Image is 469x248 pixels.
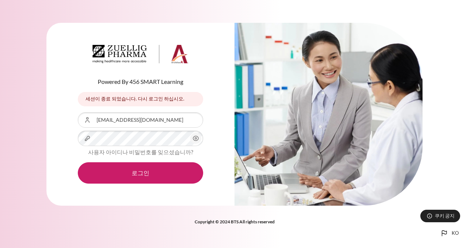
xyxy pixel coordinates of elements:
button: Languages [437,226,462,241]
button: 쿠키 공지 [420,210,460,222]
span: 쿠키 공지 [435,212,455,219]
a: 사용자 아이디나 비밀번호를 잊으셨습니까? [88,149,193,155]
input: 사용자 아이디 [78,112,203,128]
p: Powered By 456 SMART Learning [78,77,203,86]
a: Architeck [93,45,188,66]
div: 세션이 종료 되었습니다. 다시 로그인 하십시오. [78,92,203,106]
span: ko [452,230,459,237]
button: 로그인 [78,162,203,184]
strong: Copyright © 2024 BTS All rights reserved [195,219,275,224]
img: Architeck [93,45,188,63]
